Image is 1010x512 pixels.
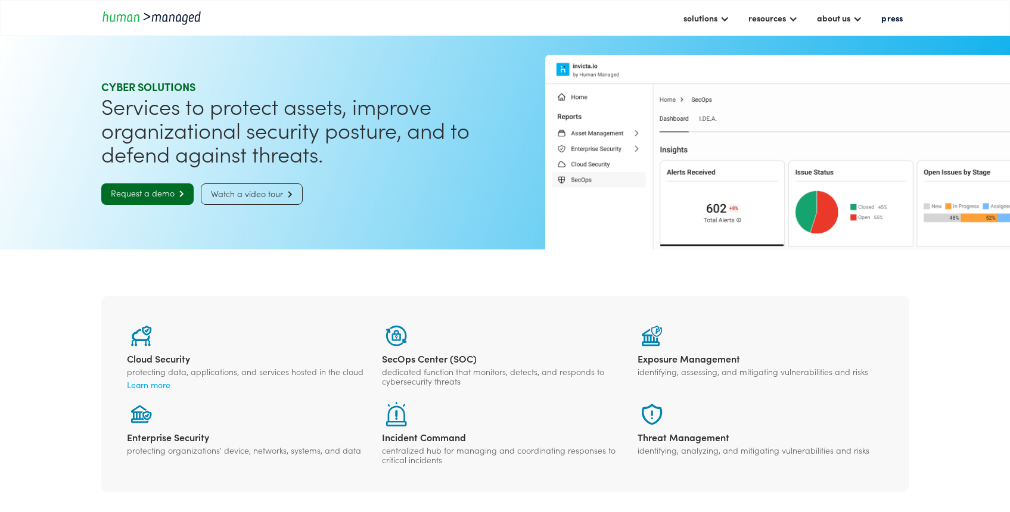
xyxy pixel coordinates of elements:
[382,445,628,464] div: centralized hub for managing and coordinating responses to critical incidents
[382,352,628,364] div: SecOps Center (SOC)
[175,190,184,198] span: 
[638,445,884,455] div: identifying, analyzing, and mitigating vulnerabilities and risks
[811,8,868,28] div: about us
[127,367,373,376] div: protecting data, applications, and services hosted in the cloud
[101,94,501,166] h1: Services to protect assets, improve organizational security posture, and to defend against threats.
[638,352,884,364] div: Exposure Management
[101,183,194,205] a: Request a demo
[127,352,373,364] div: Cloud Security
[382,431,628,443] div: Incident Command
[817,11,850,25] div: about us
[678,8,735,28] div: solutions
[875,8,909,28] a: press
[101,80,501,94] div: Cyber SOLUTIONS
[742,8,804,28] div: resources
[382,367,628,386] div: dedicated function that monitors, detects, and responds to cybersecurity threats
[127,379,373,391] a: Learn more
[638,431,884,443] div: Threat Management
[683,11,717,25] div: solutions
[127,445,373,455] div: protecting organizations' device, networks, systems, and data
[638,367,884,376] div: identifying, assessing, and mitigating vulnerabilities and risks
[127,431,373,443] div: Enterprise Security
[101,10,209,26] a: home
[283,191,293,198] span: 
[201,183,303,205] a: Watch a video tour
[748,11,786,25] div: resources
